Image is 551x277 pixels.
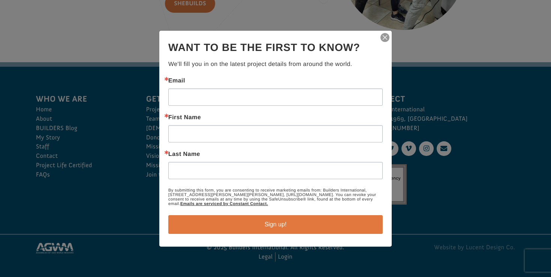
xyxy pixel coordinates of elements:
img: ctct-close-x.svg [380,32,390,43]
strong: [GEOGRAPHIC_DATA]: Restoration [DEMOGRAPHIC_DATA] [18,23,141,28]
button: Sign up! [168,215,383,234]
label: Last Name [168,151,383,157]
button: Donate [106,15,139,28]
label: First Name [168,115,383,121]
label: Email [168,78,383,84]
div: to [13,23,103,28]
h2: Want to be the first to know? [168,40,383,55]
a: Emails are serviced by Constant Contact. [180,202,268,206]
span: [PERSON_NAME] , [GEOGRAPHIC_DATA] [20,30,101,35]
img: US.png [13,30,19,35]
img: emoji partyPopper [13,16,19,22]
div: [PERSON_NAME] donated $100 [13,7,103,22]
p: By submitting this form, you are consenting to receive marketing emails from: Builders Internatio... [168,188,383,206]
p: We'll fill you in on the latest project details from around the world. [168,60,383,69]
